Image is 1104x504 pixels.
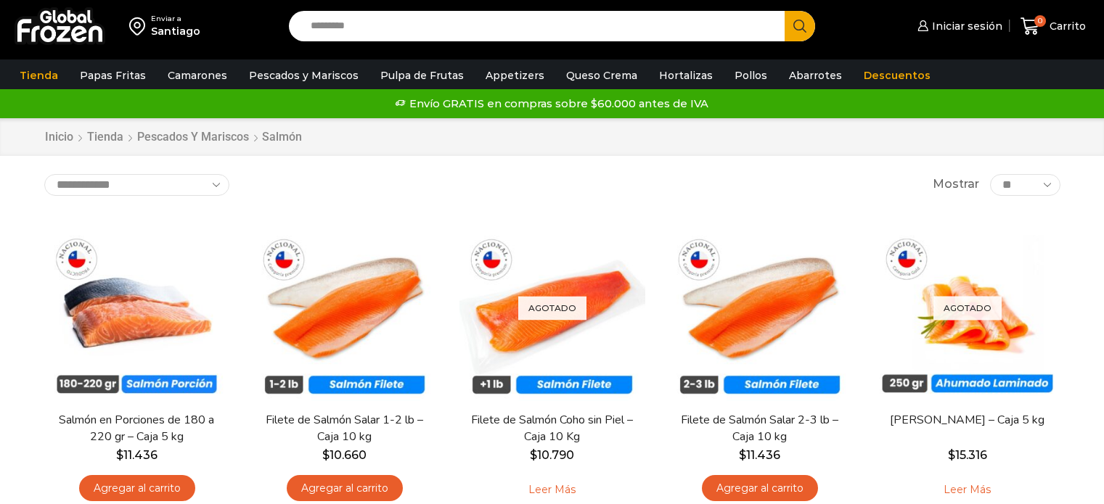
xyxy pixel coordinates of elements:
span: $ [739,448,746,462]
a: Pollos [727,62,774,89]
span: $ [948,448,955,462]
span: $ [116,448,123,462]
span: Iniciar sesión [928,19,1002,33]
a: Filete de Salmón Salar 1-2 lb – Caja 10 kg [261,412,428,445]
a: Pescados y Mariscos [242,62,366,89]
img: address-field-icon.svg [129,14,151,38]
span: Mostrar [933,176,979,193]
bdi: 10.790 [530,448,574,462]
a: Agregar al carrito: “Salmón en Porciones de 180 a 220 gr - Caja 5 kg” [79,475,195,502]
a: [PERSON_NAME] – Caja 5 kg [883,412,1050,429]
button: Search button [785,11,815,41]
a: Pescados y Mariscos [136,129,250,146]
span: $ [530,448,537,462]
a: Hortalizas [652,62,720,89]
a: Papas Fritas [73,62,153,89]
bdi: 11.436 [739,448,780,462]
p: Agotado [933,296,1002,320]
a: Salmón en Porciones de 180 a 220 gr – Caja 5 kg [53,412,220,445]
a: Tienda [86,129,124,146]
a: Agregar al carrito: “Filete de Salmón Salar 2-3 lb - Caja 10 kg” [702,475,818,502]
a: Filete de Salmón Salar 2-3 lb – Caja 10 kg [676,412,843,445]
a: Appetizers [478,62,552,89]
a: Pulpa de Frutas [373,62,471,89]
p: Agotado [518,296,586,320]
select: Pedido de la tienda [44,174,229,196]
div: Enviar a [151,14,200,24]
a: Descuentos [856,62,938,89]
a: Iniciar sesión [914,12,1002,41]
a: Agregar al carrito: “Filete de Salmón Salar 1-2 lb – Caja 10 kg” [287,475,403,502]
h1: Salmón [262,130,302,144]
a: Inicio [44,129,74,146]
bdi: 11.436 [116,448,158,462]
span: Carrito [1046,19,1086,33]
div: Santiago [151,24,200,38]
a: Camarones [160,62,234,89]
span: 0 [1034,15,1046,27]
a: Queso Crema [559,62,645,89]
bdi: 15.316 [948,448,987,462]
nav: Breadcrumb [44,129,302,146]
bdi: 10.660 [322,448,367,462]
a: 0 Carrito [1017,9,1089,44]
a: Abarrotes [782,62,849,89]
span: $ [322,448,330,462]
a: Tienda [12,62,65,89]
a: Filete de Salmón Coho sin Piel – Caja 10 Kg [468,412,635,445]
